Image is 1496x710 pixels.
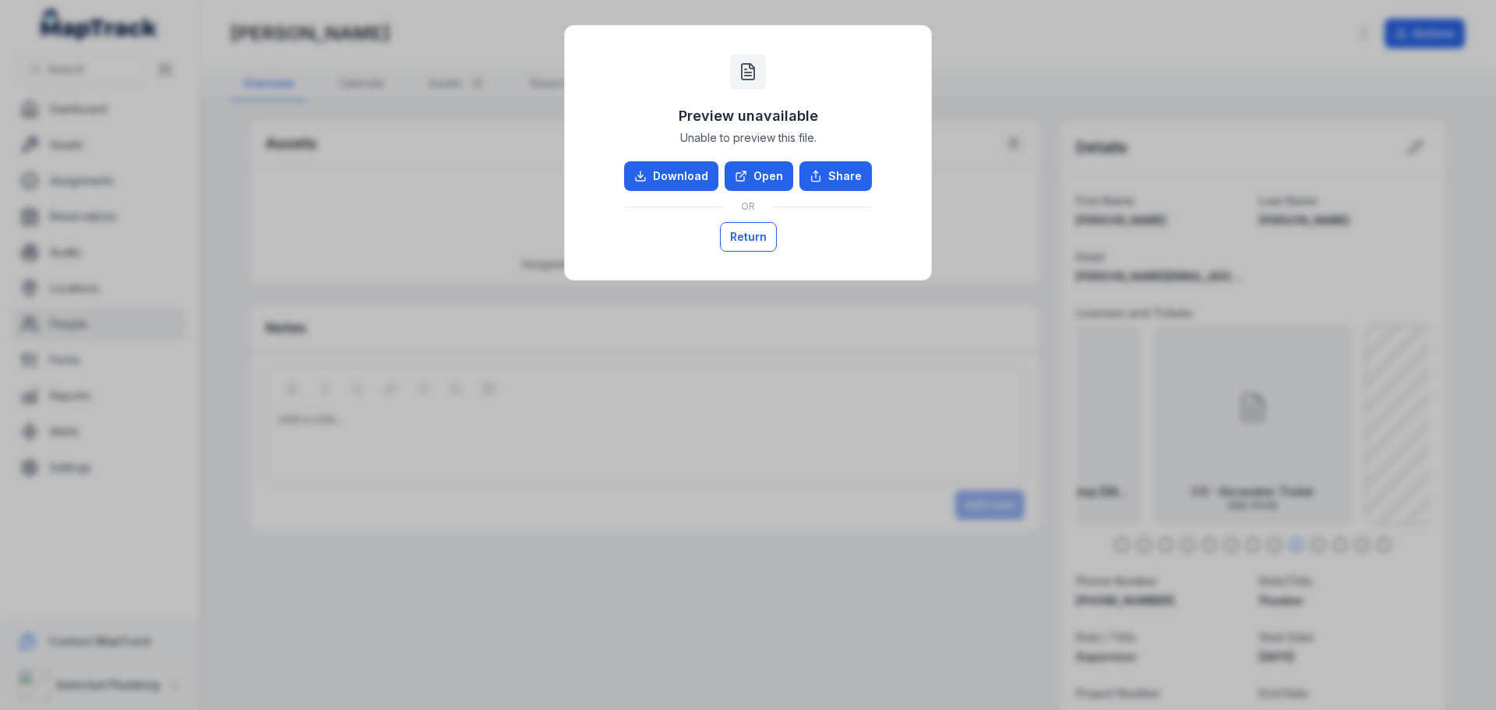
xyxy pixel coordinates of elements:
a: Download [624,161,718,191]
span: Unable to preview this file. [680,130,817,146]
div: OR [624,191,872,222]
button: Share [799,161,872,191]
a: Open [725,161,793,191]
button: Return [720,222,777,252]
h3: Preview unavailable [679,105,818,127]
